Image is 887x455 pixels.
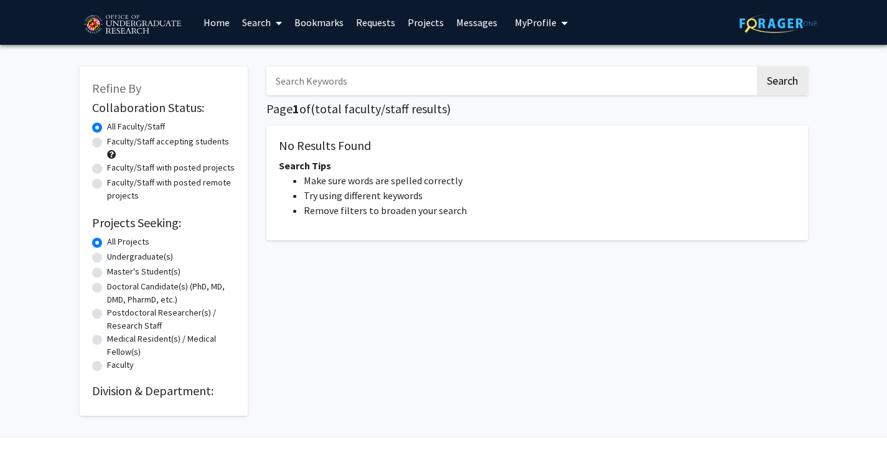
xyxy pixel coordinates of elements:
h2: Collaboration Status: [92,100,235,115]
label: Postdoctoral Researcher(s) / Research Staff [107,306,235,332]
label: Undergraduate(s) [107,250,173,263]
span: 1 [293,101,299,116]
h1: Page of ( total faculty/staff results) [266,101,808,116]
a: Home [197,1,236,44]
h2: Projects Seeking: [92,215,235,230]
img: University of Maryland Logo [80,9,185,40]
li: Remove filters to broaden your search [304,203,795,218]
label: All Faculty/Staff [107,120,165,133]
nav: Page navigation [266,253,808,281]
a: Search [236,1,288,44]
a: Requests [350,1,401,44]
h5: No Results Found [279,138,795,153]
label: All Projects [107,235,149,248]
label: Faculty/Staff with posted projects [107,161,235,174]
label: Faculty/Staff accepting students [107,135,229,148]
label: Master's Student(s) [107,265,181,278]
label: Faculty/Staff with posted remote projects [107,176,235,202]
li: Try using different keywords [304,188,795,203]
h2: Division & Department: [92,383,235,398]
a: Messages [450,1,504,44]
label: Doctoral Candidate(s) (PhD, MD, DMD, PharmD, etc.) [107,280,235,306]
a: Projects [401,1,450,44]
span: Refine By [92,80,141,96]
input: Search Keywords [266,67,755,95]
label: Medical Resident(s) / Medical Fellow(s) [107,332,235,359]
label: Faculty [107,359,134,372]
span: My Profile [515,16,556,29]
span: Search Tips [279,159,331,172]
a: Bookmarks [288,1,350,44]
li: Make sure words are spelled correctly [304,173,795,188]
img: ForagerOne Logo [739,14,817,33]
button: Search [757,67,808,95]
